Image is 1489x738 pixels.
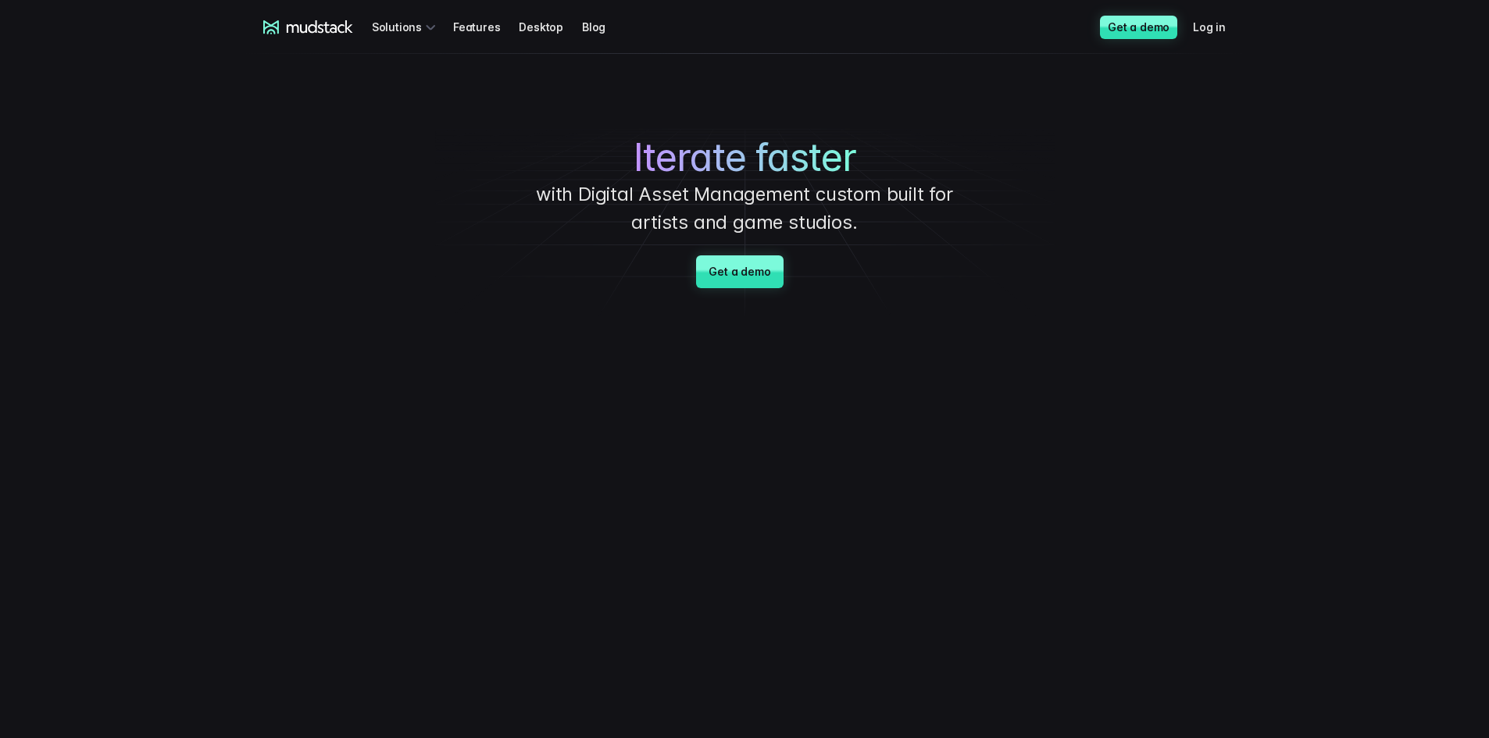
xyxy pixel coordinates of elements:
a: mudstack logo [263,20,353,34]
span: Iterate faster [634,135,856,180]
a: Features [453,12,519,41]
div: Solutions [372,12,441,41]
p: with Digital Asset Management custom built for artists and game studios. [510,180,979,237]
a: Get a demo [1100,16,1177,39]
a: Log in [1193,12,1244,41]
a: Desktop [519,12,582,41]
a: Get a demo [696,255,783,288]
a: Blog [582,12,624,41]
